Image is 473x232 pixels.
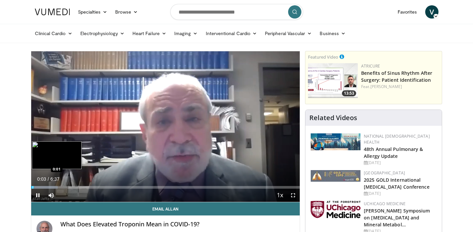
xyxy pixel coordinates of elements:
span: 6:37 [50,176,59,182]
img: b90f5d12-84c1-472e-b843-5cad6c7ef911.jpg.150x105_q85_autocrop_double_scale_upscale_version-0.2.jpg [311,133,360,150]
a: Imaging [170,27,202,40]
a: Interventional Cardio [202,27,261,40]
a: Favorites [394,5,421,19]
video-js: Video Player [31,51,300,202]
span: 0:03 [37,176,46,182]
button: Mute [44,189,58,202]
a: Peripheral Vascular [261,27,316,40]
button: Fullscreen [286,189,300,202]
a: 48th Annual Pulmonary & Allergy Update [364,146,423,159]
div: Feat. [361,84,439,90]
div: Progress Bar [31,186,300,189]
small: Featured Video [308,54,338,60]
span: 13:53 [342,90,356,96]
a: National [DEMOGRAPHIC_DATA] Health [364,133,430,145]
img: VuMedi Logo [35,9,70,15]
a: Browse [111,5,142,19]
img: 29f03053-4637-48fc-b8d3-cde88653f0ec.jpeg.150x105_q85_autocrop_double_scale_upscale_version-0.2.jpg [311,170,360,182]
a: 13:53 [308,63,358,98]
a: 2025 GOLD International [MEDICAL_DATA] Conference [364,177,430,190]
img: 5f87bdfb-7fdf-48f0-85f3-b6bcda6427bf.jpg.150x105_q85_autocrop_double_scale_upscale_version-0.2.jpg [311,201,360,218]
h4: Related Videos [309,114,357,122]
a: Benefits of Sinus Rhythm After Surgery: Patient Identification [361,70,432,83]
a: Email Allan [31,202,300,215]
span: / [48,176,49,182]
a: Business [316,27,350,40]
img: image.jpeg [32,141,82,169]
div: [DATE] [364,191,436,197]
a: [PERSON_NAME] [370,84,402,89]
input: Search topics, interventions [170,4,303,20]
a: [PERSON_NAME] Symposium on [MEDICAL_DATA] and Mineral Metabol… [364,208,430,228]
a: AtriCure [361,63,380,69]
div: [DATE] [364,160,436,166]
img: 982c273f-2ee1-4c72-ac31-fa6e97b745f7.png.150x105_q85_crop-smart_upscale.png [308,63,358,98]
a: Specialties [74,5,112,19]
a: Clinical Cardio [31,27,76,40]
a: V [425,5,438,19]
a: [GEOGRAPHIC_DATA] [364,170,405,176]
a: UChicago Medicine [364,201,406,207]
button: Playback Rate [273,189,286,202]
h4: What Does Elevated Troponin Mean in COVID-19? [60,221,295,228]
button: Pause [31,189,44,202]
a: Heart Failure [128,27,170,40]
a: Electrophysiology [76,27,128,40]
